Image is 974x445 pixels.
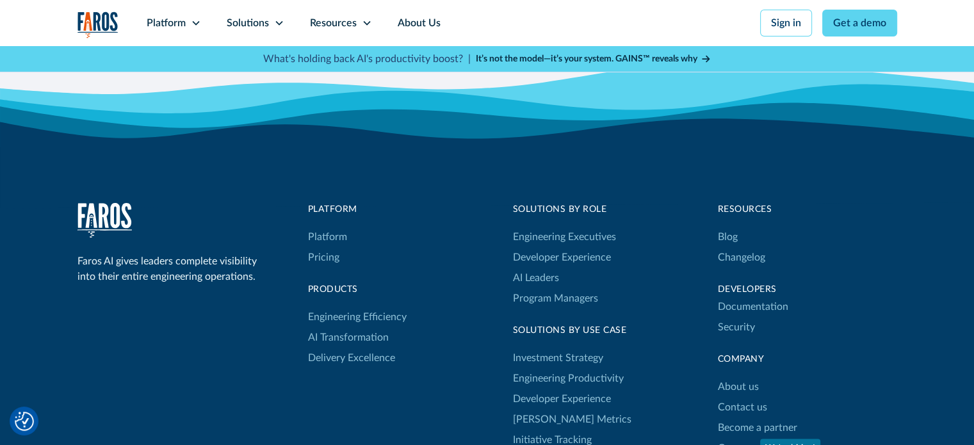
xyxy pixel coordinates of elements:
[513,247,611,268] a: Developer Experience
[718,376,759,397] a: About us
[718,296,788,317] a: Documentation
[308,203,407,216] div: Platform
[760,10,812,36] a: Sign in
[513,288,616,309] a: Program Managers
[513,324,631,337] div: Solutions By Use Case
[310,15,357,31] div: Resources
[308,283,407,296] div: products
[513,203,616,216] div: Solutions by Role
[15,412,34,431] button: Cookie Settings
[77,254,263,284] div: Faros AI gives leaders complete visibility into their entire engineering operations.
[15,412,34,431] img: Revisit consent button
[718,397,767,417] a: Contact us
[227,15,269,31] div: Solutions
[513,348,603,368] a: Investment Strategy
[513,409,631,430] a: [PERSON_NAME] Metrics
[718,417,797,438] a: Become a partner
[308,307,407,327] a: Engineering Efficiency
[308,327,389,348] a: AI Transformation
[513,368,624,389] a: Engineering Productivity
[822,10,897,36] a: Get a demo
[513,268,559,288] a: AI Leaders
[308,348,395,368] a: Delivery Excellence
[718,247,765,268] a: Changelog
[718,227,738,247] a: Blog
[308,227,347,247] a: Platform
[476,53,711,66] a: It’s not the model—it’s your system. GAINS™ reveals why
[77,203,132,238] a: home
[263,51,471,67] p: What's holding back AI's productivity boost? |
[718,353,897,366] div: Company
[513,389,611,409] a: Developer Experience
[308,247,339,268] a: Pricing
[77,12,118,38] img: Logo of the analytics and reporting company Faros.
[718,317,755,337] a: Security
[718,203,897,216] div: Resources
[476,54,697,63] strong: It’s not the model—it’s your system. GAINS™ reveals why
[77,12,118,38] a: home
[718,283,897,296] div: Developers
[513,227,616,247] a: Engineering Executives
[77,203,132,238] img: Faros Logo White
[147,15,186,31] div: Platform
